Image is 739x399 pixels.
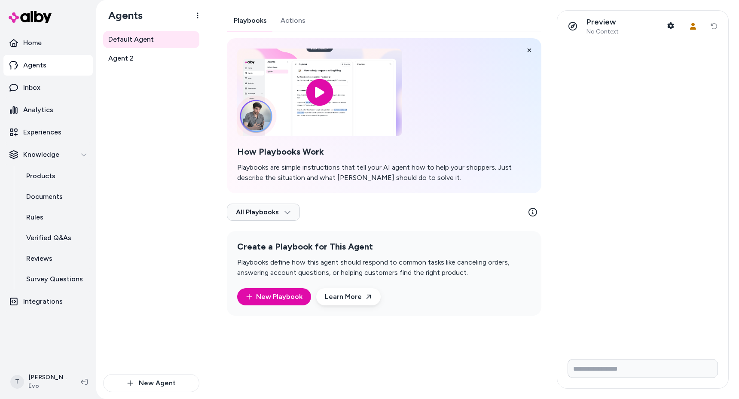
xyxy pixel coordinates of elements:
input: Write your prompt here [568,359,718,378]
p: Documents [26,192,63,202]
span: Evo [28,382,67,390]
p: Playbooks are simple instructions that tell your AI agent how to help your shoppers. Just describ... [237,162,531,183]
p: Experiences [23,127,61,137]
p: [PERSON_NAME] [28,373,67,382]
a: Analytics [3,100,93,120]
img: alby Logo [9,11,52,23]
a: Agents [3,55,93,76]
a: Integrations [3,291,93,312]
a: Documents [18,186,93,207]
a: Default Agent [103,31,199,48]
span: No Context [586,28,619,36]
p: Verified Q&As [26,233,71,243]
a: Products [18,166,93,186]
a: Learn More [316,288,381,305]
p: Rules [26,212,43,222]
span: Agent 2 [108,53,134,64]
button: T[PERSON_NAME]Evo [5,368,74,396]
span: T [10,375,24,389]
button: New Agent [103,374,199,392]
span: All Playbooks [236,208,291,216]
button: Actions [274,10,312,31]
a: Rules [18,207,93,228]
a: Reviews [18,248,93,269]
p: Playbooks define how this agent should respond to common tasks like canceling orders, answering a... [237,257,531,278]
p: Home [23,38,42,48]
h2: Create a Playbook for This Agent [237,241,531,252]
a: Survey Questions [18,269,93,289]
p: Analytics [23,105,53,115]
span: Default Agent [108,34,154,45]
p: Reviews [26,253,52,264]
button: All Playbooks [227,204,300,221]
p: Inbox [23,82,40,93]
button: Playbooks [227,10,274,31]
p: Knowledge [23,149,59,160]
a: New Playbook [246,292,302,302]
a: Inbox [3,77,93,98]
a: Agent 2 [103,50,199,67]
button: New Playbook [237,288,311,305]
p: Preview [586,17,619,27]
a: Verified Q&As [18,228,93,248]
a: Home [3,33,93,53]
p: Agents [23,60,46,70]
h1: Agents [101,9,143,22]
h2: How Playbooks Work [237,146,531,157]
a: Experiences [3,122,93,143]
p: Integrations [23,296,63,307]
button: Knowledge [3,144,93,165]
p: Survey Questions [26,274,83,284]
p: Products [26,171,55,181]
